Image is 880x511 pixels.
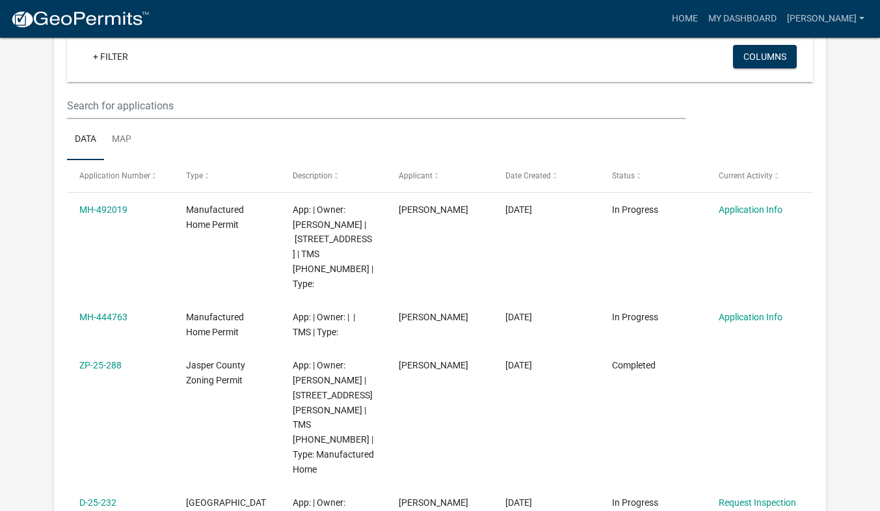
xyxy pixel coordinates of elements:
[280,160,386,191] datatable-header-cell: Description
[612,360,656,370] span: Completed
[719,312,782,322] a: Application Info
[399,204,468,215] span: CAROLYN
[79,360,122,370] a: ZP-25-288
[399,497,468,508] span: CAROLYN
[667,7,703,31] a: Home
[399,312,468,322] span: CAROLYN
[104,119,139,161] a: Map
[386,160,493,191] datatable-header-cell: Applicant
[79,204,127,215] a: MH-492019
[399,360,468,370] span: CAROLYN
[83,45,139,68] a: + Filter
[612,497,658,508] span: In Progress
[782,7,870,31] a: [PERSON_NAME]
[612,312,658,322] span: In Progress
[399,171,433,180] span: Applicant
[505,312,532,322] span: 07/02/2025
[79,171,150,180] span: Application Number
[719,497,796,508] a: Request Inspection
[67,92,686,119] input: Search for applications
[733,45,797,68] button: Columns
[293,312,355,337] span: App: | Owner: | | TMS | Type:
[186,171,203,180] span: Type
[186,360,245,385] span: Jasper County Zoning Permit
[505,360,532,370] span: 07/02/2025
[600,160,706,191] datatable-header-cell: Status
[703,7,782,31] a: My Dashboard
[493,160,600,191] datatable-header-cell: Date Created
[79,497,116,508] a: D-25-232
[67,160,174,191] datatable-header-cell: Application Number
[706,160,813,191] datatable-header-cell: Current Activity
[505,497,532,508] span: 05/14/2025
[67,119,104,161] a: Data
[719,204,782,215] a: Application Info
[293,171,332,180] span: Description
[719,171,773,180] span: Current Activity
[174,160,280,191] datatable-header-cell: Type
[186,204,244,230] span: Manufactured Home Permit
[293,204,373,289] span: App: | Owner: HEYWARD SAMMY | 122 STINEY FUNERAL HOME RD | TMS 029-47-02-010 | Type:
[612,171,635,180] span: Status
[505,204,532,215] span: 10/13/2025
[186,312,244,337] span: Manufactured Home Permit
[505,171,551,180] span: Date Created
[79,312,127,322] a: MH-444763
[293,360,374,474] span: App: | Owner: MITCHELL CAROLYN | 122 STINEY FUNERAL HOME RD | TMS 029-47-02-014 | Type: Manufactu...
[612,204,658,215] span: In Progress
